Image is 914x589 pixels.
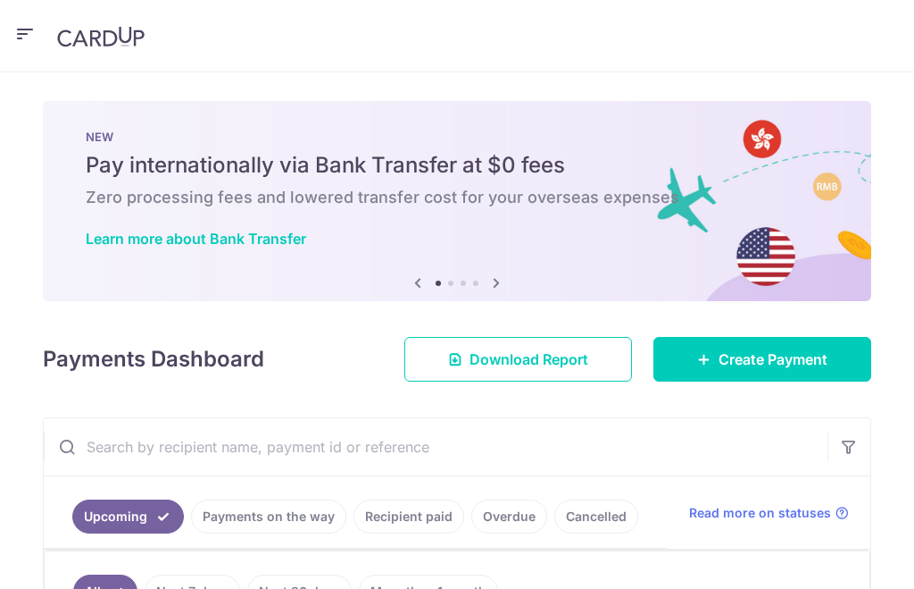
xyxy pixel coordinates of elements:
[689,504,831,522] span: Read more on statuses
[653,337,871,382] a: Create Payment
[86,151,828,180] h5: Pay internationally via Bank Transfer at $0 fees
[471,500,547,534] a: Overdue
[72,500,184,534] a: Upcoming
[43,101,871,301] img: Bank transfer banner
[86,187,828,208] h6: Zero processing fees and lowered transfer cost for your overseas expenses
[404,337,632,382] a: Download Report
[353,500,464,534] a: Recipient paid
[43,343,264,375] h4: Payments Dashboard
[44,418,827,475] input: Search by recipient name, payment id or reference
[86,230,306,248] a: Learn more about Bank Transfer
[554,500,638,534] a: Cancelled
[689,504,849,522] a: Read more on statuses
[57,26,145,47] img: CardUp
[469,349,588,370] span: Download Report
[191,500,346,534] a: Payments on the way
[719,349,827,370] span: Create Payment
[86,130,828,144] p: NEW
